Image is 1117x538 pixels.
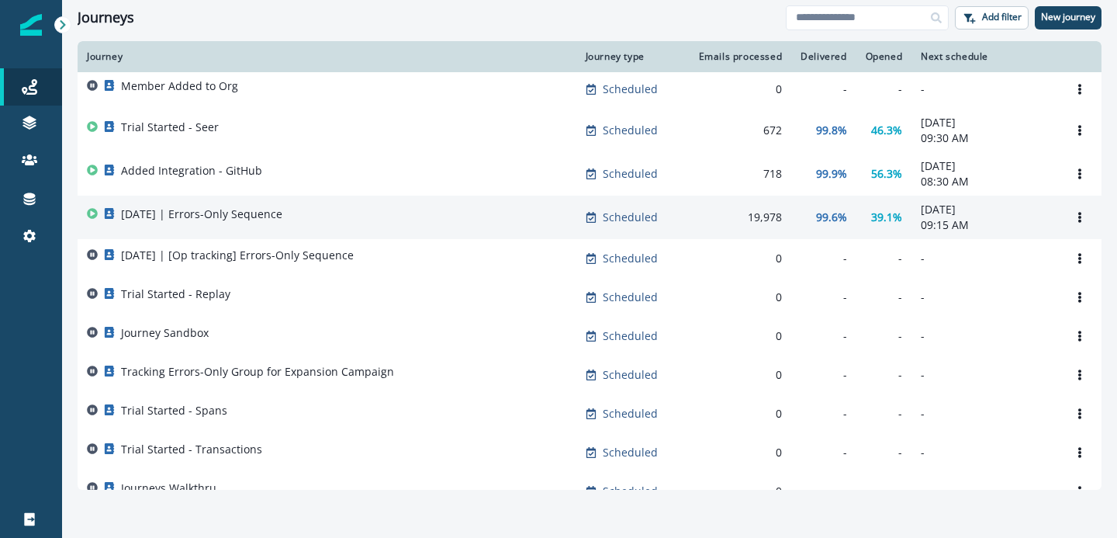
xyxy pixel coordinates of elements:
a: Journey SandboxScheduled0---Options [78,317,1101,356]
p: Scheduled [603,123,658,138]
p: Scheduled [603,251,658,266]
p: 09:30 AM [921,130,1049,146]
button: Options [1067,286,1092,309]
p: Scheduled [603,290,658,305]
p: Trial Started - Transactions [121,442,262,457]
button: Options [1067,441,1092,464]
div: 0 [696,406,782,422]
button: Options [1067,78,1092,101]
div: 0 [696,445,782,460]
p: Added Integration - GitHub [121,163,262,179]
img: Inflection [20,14,42,36]
div: 0 [696,290,782,305]
p: Scheduled [603,367,658,383]
div: - [801,484,846,499]
p: [DATE] [921,115,1049,130]
button: Options [1067,119,1092,142]
button: Options [1067,325,1092,348]
p: - [921,406,1049,422]
button: Options [1067,402,1092,425]
button: Options [1067,363,1092,387]
div: 718 [696,166,782,182]
div: - [866,82,903,97]
div: 0 [696,328,782,344]
p: Trial Started - Seer [121,120,219,135]
div: - [866,251,903,266]
p: 08:30 AM [921,174,1049,189]
p: Journey Sandbox [121,325,209,341]
div: - [866,290,903,305]
button: Options [1067,206,1092,229]
p: Scheduled [603,166,658,182]
p: [DATE] | [Op tracking] Errors-Only Sequence [121,248,354,263]
div: - [866,445,903,460]
p: 56.3% [871,166,902,182]
p: 46.3% [871,123,902,138]
a: Trial Started - SpansScheduled0---Options [78,394,1101,433]
button: Options [1067,480,1092,503]
p: - [921,367,1049,383]
div: - [801,328,846,344]
p: 99.6% [816,210,847,225]
p: Trial Started - Spans [121,403,227,418]
div: - [801,82,846,97]
p: [DATE] [921,202,1049,217]
div: Emails processed [696,50,782,63]
div: 0 [696,367,782,383]
div: Journey type [586,50,678,63]
h1: Journeys [78,9,134,26]
p: [DATE] | Errors-Only Sequence [121,207,282,222]
p: 99.8% [816,123,847,138]
div: Opened [866,50,903,63]
div: - [866,406,903,422]
a: [DATE] | [Op tracking] Errors-Only SequenceScheduled0---Options [78,239,1101,278]
p: Scheduled [603,445,658,460]
p: Scheduled [603,328,658,344]
p: - [921,290,1049,305]
p: - [921,328,1049,344]
button: Options [1067,247,1092,270]
a: [DATE] | Errors-Only SequenceScheduled19,97899.6%39.1%[DATE]09:15 AMOptions [78,196,1101,239]
a: Trial Started - TransactionsScheduled0---Options [78,433,1101,472]
div: Next schedule [921,50,1049,63]
div: - [866,484,903,499]
div: Journey [87,50,567,63]
p: Scheduled [603,406,658,422]
p: Tracking Errors-Only Group for Expansion Campaign [121,364,394,380]
div: - [801,367,846,383]
button: Add filter [955,6,1029,30]
a: Trial Started - SeerScheduled67299.8%46.3%[DATE]09:30 AMOptions [78,109,1101,152]
button: Options [1067,162,1092,186]
p: - [921,82,1049,97]
p: New journey [1041,12,1095,23]
div: 672 [696,123,782,138]
div: - [801,251,846,266]
div: 0 [696,251,782,266]
div: 19,978 [696,210,782,225]
div: 0 [696,82,782,97]
div: - [801,445,846,460]
p: - [921,445,1049,460]
a: Tracking Errors-Only Group for Expansion CampaignScheduled0---Options [78,356,1101,394]
p: Member Added to Org [121,78,238,94]
a: Trial Started - ReplayScheduled0---Options [78,278,1101,317]
p: [DATE] [921,158,1049,174]
div: - [866,328,903,344]
button: New journey [1035,6,1101,30]
p: Trial Started - Replay [121,286,230,302]
div: Delivered [801,50,846,63]
p: - [921,484,1049,499]
p: - [921,251,1049,266]
p: Add filter [982,12,1022,23]
p: Scheduled [603,210,658,225]
p: 99.9% [816,166,847,182]
a: Added Integration - GitHubScheduled71899.9%56.3%[DATE]08:30 AMOptions [78,152,1101,196]
a: Member Added to OrgScheduled0---Options [78,70,1101,109]
p: Scheduled [603,82,658,97]
div: 0 [696,484,782,499]
div: - [801,406,846,422]
p: 39.1% [871,210,902,225]
div: - [801,290,846,305]
p: Scheduled [603,484,658,499]
a: Journeys WalkthruScheduled0---Options [78,472,1101,511]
